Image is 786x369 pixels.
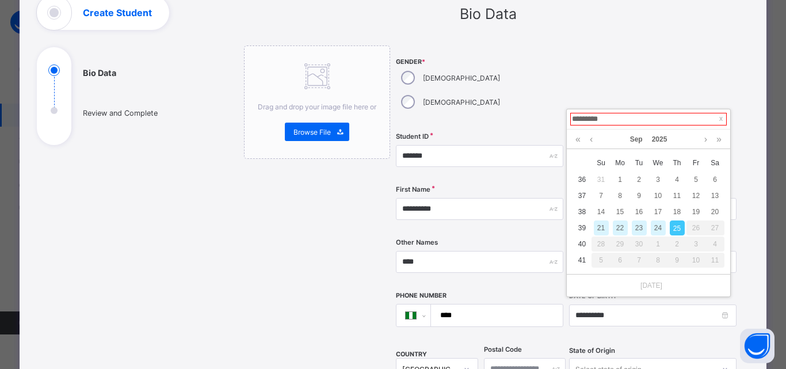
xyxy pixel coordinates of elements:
th: Fri [686,154,705,172]
h1: Create Student [83,8,152,17]
td: September 22, 2025 [611,220,629,236]
td: September 5, 2025 [686,172,705,188]
td: September 28, 2025 [592,236,611,252]
label: [DEMOGRAPHIC_DATA] [423,74,500,82]
div: 22 [613,220,628,235]
td: October 10, 2025 [686,252,705,268]
td: September 8, 2025 [611,188,629,204]
span: Bio Data [460,5,517,22]
a: [DATE] [635,280,662,291]
span: Tu [629,158,648,168]
td: September 2, 2025 [629,172,648,188]
div: 4 [705,237,724,252]
label: Phone Number [396,292,447,299]
span: Th [667,158,686,168]
td: September 18, 2025 [667,204,686,220]
a: Sep [625,130,647,149]
div: 2 [632,172,647,187]
td: 37 [573,188,592,204]
td: October 11, 2025 [705,252,724,268]
label: First Name [396,185,430,193]
div: 10 [686,253,705,268]
td: October 4, 2025 [705,236,724,252]
div: 6 [708,172,723,187]
th: Sun [592,154,611,172]
a: Next month (PageDown) [701,130,710,149]
div: 12 [689,188,704,203]
td: October 7, 2025 [629,252,648,268]
div: 6 [611,253,629,268]
a: Last year (Control + left) [573,130,583,149]
span: Browse File [293,128,331,136]
td: September 17, 2025 [648,204,667,220]
td: September 11, 2025 [667,188,686,204]
td: 38 [573,204,592,220]
span: Drag and drop your image file here or [258,102,376,111]
td: September 6, 2025 [705,172,724,188]
td: September 30, 2025 [629,236,648,252]
th: Wed [648,154,667,172]
div: 13 [708,188,723,203]
td: September 16, 2025 [629,204,648,220]
div: 4 [670,172,685,187]
td: 41 [573,252,592,268]
td: September 21, 2025 [592,220,611,236]
div: 7 [594,188,609,203]
div: 1 [613,172,628,187]
td: September 15, 2025 [611,204,629,220]
div: 7 [629,253,648,268]
div: 23 [632,220,647,235]
td: September 14, 2025 [592,204,611,220]
div: 2 [667,237,686,252]
td: September 26, 2025 [686,220,705,236]
div: 5 [689,172,704,187]
div: 8 [648,253,667,268]
td: September 1, 2025 [611,172,629,188]
div: 10 [651,188,666,203]
label: Student ID [396,132,429,140]
td: 39 [573,220,592,236]
span: Su [592,158,611,168]
span: Sa [705,158,724,168]
td: September 24, 2025 [648,220,667,236]
td: September 23, 2025 [629,220,648,236]
td: September 27, 2025 [705,220,724,236]
div: 3 [686,237,705,252]
div: 20 [708,204,723,219]
th: Tue [629,154,648,172]
div: 24 [651,220,666,235]
td: September 3, 2025 [648,172,667,188]
td: October 1, 2025 [648,236,667,252]
div: 17 [651,204,666,219]
div: 29 [611,237,629,252]
div: 28 [592,237,611,252]
th: Mon [611,154,629,172]
label: [DEMOGRAPHIC_DATA] [423,98,500,106]
td: September 9, 2025 [629,188,648,204]
div: 11 [705,253,724,268]
span: Gender [396,58,563,66]
a: Previous month (PageUp) [587,130,596,149]
div: 5 [592,253,611,268]
a: Next year (Control + right) [713,130,724,149]
span: Mo [611,158,629,168]
th: Sat [705,154,724,172]
td: October 6, 2025 [611,252,629,268]
td: October 9, 2025 [667,252,686,268]
td: September 4, 2025 [667,172,686,188]
div: 25 [670,220,685,235]
div: 11 [670,188,685,203]
div: 27 [705,220,724,235]
td: September 29, 2025 [611,236,629,252]
td: September 10, 2025 [648,188,667,204]
span: State of Origin [569,347,615,355]
a: 2025 [647,130,672,149]
div: 3 [651,172,666,187]
th: Thu [667,154,686,172]
div: 1 [648,237,667,252]
span: We [648,158,667,168]
div: 31 [594,172,609,187]
div: 30 [629,237,648,252]
div: 26 [686,220,705,235]
td: September 20, 2025 [705,204,724,220]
